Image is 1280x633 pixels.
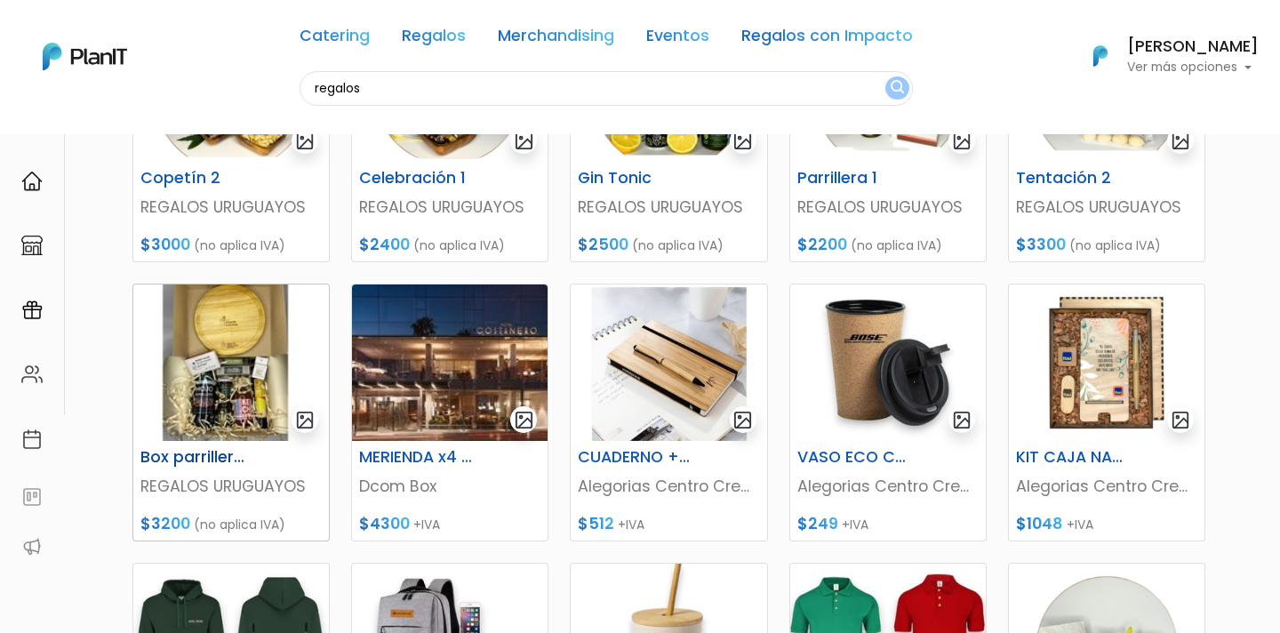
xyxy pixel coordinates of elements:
img: people-662611757002400ad9ed0e3c099ab2801c6687ba6c219adb57efc949bc21e19d.svg [21,364,43,385]
h6: Box parrillera 2 [130,448,265,467]
a: gallery-light VASO ECO CORCHO Alegorias Centro Creativo $249 +IVA [789,284,987,541]
img: gallery-light [952,131,972,151]
img: gallery-light [295,410,316,430]
span: +IVA [413,516,440,533]
img: gallery-light [514,131,534,151]
p: REGALOS URUGUAYOS [1016,196,1197,219]
span: +IVA [1067,516,1093,533]
p: REGALOS URUGUAYOS [140,475,322,498]
a: Eventos [646,28,709,50]
img: thumb_8BB30B62-050D-4103-951D-1922687B1EBA.jpeg [133,284,329,441]
img: gallery-light [514,410,534,430]
span: +IVA [618,516,644,533]
span: $2400 [359,234,410,255]
h6: Gin Tonic [567,169,702,188]
img: home-e721727adea9d79c4d83392d1f703f7f8bce08238fde08b1acbfd93340b81755.svg [21,171,43,192]
span: (no aplica IVA) [413,236,505,254]
a: Regalos con Impacto [741,28,913,50]
img: campaigns-02234683943229c281be62815700db0a1741e53638e28bf9629b52c665b00959.svg [21,300,43,321]
span: (no aplica IVA) [1069,236,1161,254]
img: PlanIt Logo [43,43,127,70]
h6: Celebración 1 [348,169,484,188]
h6: Parrillera 1 [787,169,922,188]
p: REGALOS URUGUAYOS [578,196,759,219]
span: (no aplica IVA) [851,236,942,254]
h6: KIT CAJA NATURA [1005,448,1140,467]
img: gallery-light [732,131,753,151]
img: marketplace-4ceaa7011d94191e9ded77b95e3339b90024bf715f7c57f8cf31f2d8c509eaba.svg [21,235,43,256]
span: $2500 [578,234,628,255]
input: Buscá regalos, desayunos, y más [300,71,913,106]
img: feedback-78b5a0c8f98aac82b08bfc38622c3050aee476f2c9584af64705fc4e61158814.svg [21,486,43,508]
a: gallery-light KIT CAJA NATURA Alegorias Centro Creativo $1048 +IVA [1008,284,1205,541]
span: (no aplica IVA) [632,236,724,254]
span: (no aplica IVA) [194,236,285,254]
a: Merchandising [498,28,614,50]
span: +IVA [842,516,868,533]
h6: VASO ECO CORCHO [787,448,922,467]
h6: Tentación 2 [1005,169,1140,188]
img: gallery-light [1171,131,1191,151]
img: calendar-87d922413cdce8b2cf7b7f5f62616a5cf9e4887200fb71536465627b3292af00.svg [21,429,43,450]
img: thumb_fachada-del-hotel.jpg [352,284,548,441]
p: Ver más opciones [1127,61,1259,74]
img: gallery-light [732,410,753,430]
a: gallery-light Box parrillera 2 REGALOS URUGUAYOS $3200 (no aplica IVA) [132,284,330,541]
img: gallery-light [1171,410,1191,430]
p: Alegorias Centro Creativo [797,475,979,498]
span: $1048 [1016,513,1063,534]
img: thumb_image__copia___copia___copia___copia___copia___copia___copia___copia___copia_-Photoroom__4_... [571,284,766,441]
button: PlanIt Logo [PERSON_NAME] Ver más opciones [1070,33,1259,79]
img: thumb_image__copia___copia___copia___copia___copia___copia___copia___copia___copia_-Photoroom__6_... [790,284,986,441]
p: Alegorias Centro Creativo [1016,475,1197,498]
a: gallery-light CUADERNO + LAPICERA Alegorias Centro Creativo $512 +IVA [570,284,767,541]
a: gallery-light MERIENDA x4 HOTEL COSTANERO Dcom Box $4300 +IVA [351,284,548,541]
p: REGALOS URUGUAYOS [140,196,322,219]
img: PlanIt Logo [1081,36,1120,76]
img: thumb_Captura_de_pantalla_2023-09-11_180447-PhotoRoom.png [1009,284,1204,441]
span: $3200 [140,513,190,534]
img: partners-52edf745621dab592f3b2c58e3bca9d71375a7ef29c3b500c9f145b62cc070d4.svg [21,536,43,557]
span: $512 [578,513,614,534]
p: Alegorias Centro Creativo [578,475,759,498]
p: REGALOS URUGUAYOS [797,196,979,219]
a: Catering [300,28,370,50]
span: $249 [797,513,838,534]
a: Regalos [402,28,466,50]
span: (no aplica IVA) [194,516,285,533]
h6: Copetín 2 [130,169,265,188]
h6: CUADERNO + LAPICERA [567,448,702,467]
p: REGALOS URUGUAYOS [359,196,540,219]
span: $4300 [359,513,410,534]
div: ¿Necesitás ayuda? [92,17,256,52]
span: $2200 [797,234,847,255]
span: $3000 [140,234,190,255]
h6: [PERSON_NAME] [1127,39,1259,55]
img: gallery-light [952,410,972,430]
p: Dcom Box [359,475,540,498]
h6: MERIENDA x4 HOTEL COSTANERO [348,448,484,467]
span: $3300 [1016,234,1066,255]
img: gallery-light [295,131,316,151]
img: search_button-432b6d5273f82d61273b3651a40e1bd1b912527efae98b1b7a1b2c0702e16a8d.svg [891,80,904,97]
